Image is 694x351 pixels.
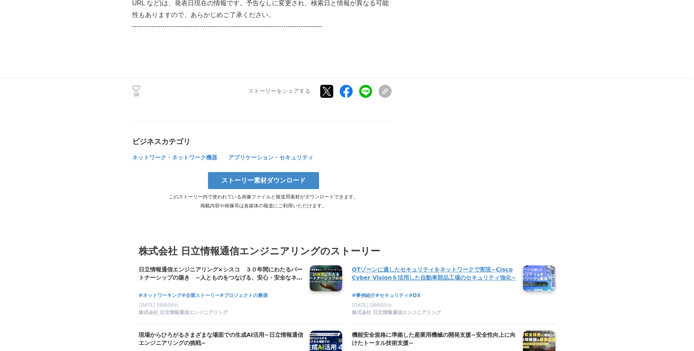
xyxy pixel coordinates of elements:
[248,88,311,95] p: ストーリーをシェアする
[182,292,220,299] a: #企業ストーリー
[375,292,409,299] a: #セキュリティ
[139,309,303,317] a: 株式会社 日立情報通信エンジニアリング
[139,265,303,282] a: 日立情報通信エンジニアリング×シスコ ３０年間にわたるパートナーシップの築き ~人とものをつなげる、安心・安全なネットワーク構築~
[139,331,303,348] a: 現場からひろがるさまざまな場面での生成AI活用~日立情報通信エンジニアリングの挑戦~
[352,331,516,348] a: 機能安全規格に準拠した産業用機械の開発支援~安全性向上に向けたトータル技術支援~
[132,156,218,160] a: ネットワーク・ネットワーク機器
[139,309,228,316] span: 株式会社 日立情報通信エンジニアリング
[352,265,516,282] a: OTゾーンに適したセキュリティをネットワークで実現~Cisco Cyber Visionを活用した自動車部品工場のセキュリティ強化~
[352,302,392,308] span: [DATE] 08時00分
[139,302,179,308] span: [DATE] 08時00分
[220,292,268,299] a: #プロジェクトの裏側
[352,292,375,299] a: #事例紹介
[228,154,313,161] span: アプリケーション・セキュリティ
[208,172,319,189] a: ストーリー素材ダウンロード
[409,292,420,299] a: #DX
[352,309,516,317] a: 株式会社 日立情報通信エンジニアリング
[132,21,392,32] p: ----------------------------------------------------------------------------------------
[139,292,182,299] a: #ネットワーキング
[132,192,395,210] p: このストーリー内で使われている画像ファイルと報道用素材がダウンロードできます。 掲載内容や画像等は各媒体の報道にご利用いただけます。
[228,156,313,160] a: アプリケーション・セキュリティ
[352,309,441,316] span: 株式会社 日立情報通信エンジニアリング
[132,154,217,161] span: ネットワーク・ネットワーク機器
[139,243,555,259] h3: 株式会社 日立情報通信エンジニアリングのストーリー
[132,93,140,97] p: 18
[132,137,392,146] div: ビジネスカテゴリ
